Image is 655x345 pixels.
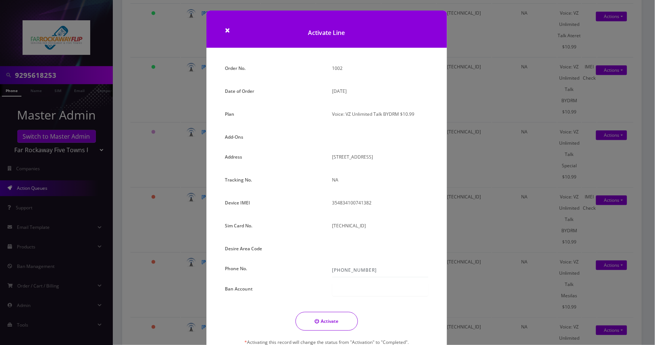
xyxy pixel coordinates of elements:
label: Plan [225,109,235,120]
p: [STREET_ADDRESS] [332,151,428,162]
p: [TECHNICAL_ID] [332,220,428,231]
label: Phone No. [225,263,247,274]
span: × [225,24,230,36]
label: Desire Area Code [225,243,262,254]
button: Close [225,26,230,35]
label: Order No. [225,63,246,74]
label: Date of Order [225,86,255,97]
p: 1002 [332,63,428,74]
label: Add-Ons [225,132,244,142]
p: NA [332,174,428,185]
label: Ban Account [225,283,253,294]
button: Activate [296,312,358,331]
h1: Activate Line [206,11,447,48]
label: Device IMEI [225,197,250,208]
label: Address [225,151,243,162]
p: [DATE] [332,86,428,97]
p: Voice: VZ Unlimited Talk BYDRM $10.99 [332,109,428,120]
p: 354834100741382 [332,197,428,208]
label: Tracking No. [225,174,252,185]
label: Sim Card No. [225,220,253,231]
